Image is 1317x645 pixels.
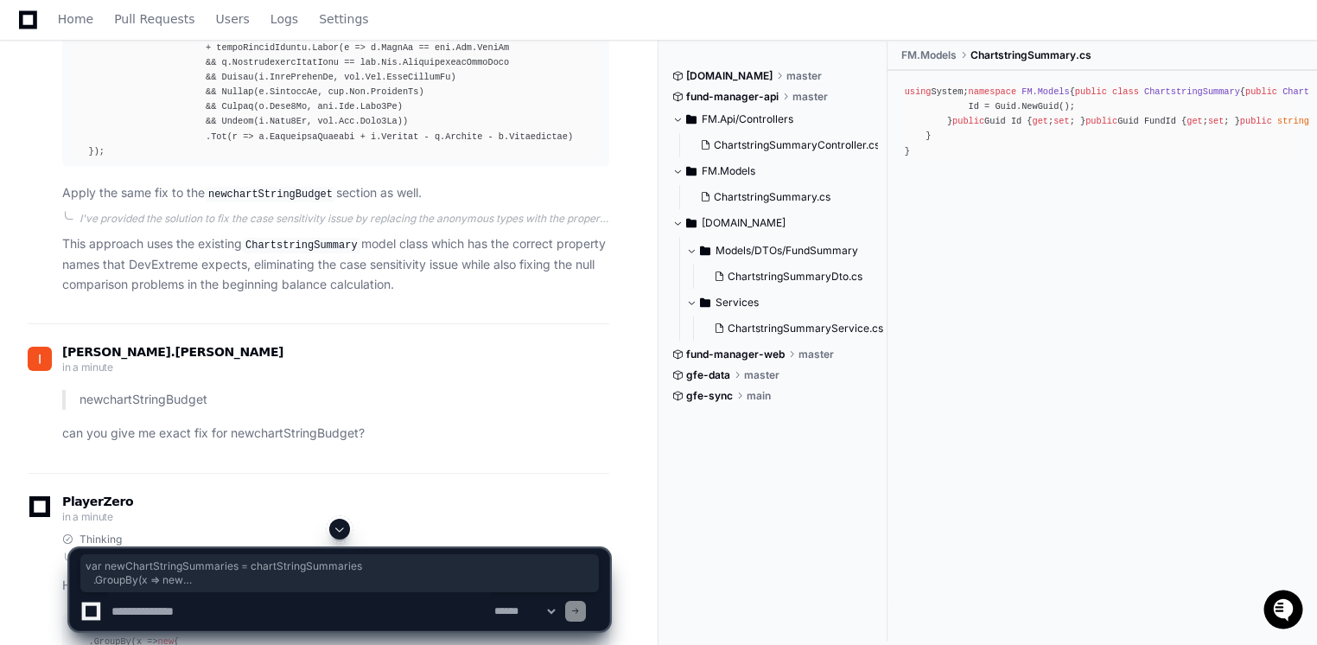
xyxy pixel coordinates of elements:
[62,424,609,444] p: can you give me exact fix for newchartStringBudget?
[28,347,52,371] img: ACg8ocKC0Pt4YH-goe3QEJPu6QcCRn3XMMO91rOI-eT3USSdafnf5w=s96-c
[1053,116,1069,126] span: set
[969,86,1016,97] span: namespace
[686,90,779,104] span: fund-manager-api
[62,183,609,204] p: Apply the same fix to the section as well.
[970,48,1091,62] span: ChartstringSummary.cs
[700,240,710,261] svg: Directory
[686,237,888,265] button: Models/DTOs/FundSummary
[716,244,858,258] span: Models/DTOs/FundSummary
[1075,86,1107,97] span: public
[17,17,52,52] img: PlayerZero
[672,209,875,237] button: [DOMAIN_NAME]
[1245,86,1277,97] span: public
[59,146,219,160] div: We're available if you need us!
[1112,86,1139,97] span: class
[714,138,880,152] span: ChartstringSummaryController.cs
[952,116,984,126] span: public
[58,14,93,24] span: Home
[122,181,209,195] a: Powered byPylon
[728,322,883,335] span: ChartstringSummaryService.cs
[62,361,113,374] span: in a minute
[798,348,834,361] span: master
[693,185,864,209] button: ChartstringSummary.cs
[716,296,759,310] span: Services
[702,216,786,230] span: [DOMAIN_NAME]
[693,133,878,157] button: ChartstringSummaryController.cs
[686,109,697,130] svg: Directory
[86,559,594,587] span: var newChartStringSummaries = chartStringSummaries .GroupBy(x => new { x.FundId, x.AccountTypeId,...
[1277,116,1309,126] span: string
[686,289,888,316] button: Services
[114,14,194,24] span: Pull Requests
[172,182,209,195] span: Pylon
[17,69,315,97] div: Welcome
[747,389,771,403] span: main
[270,14,298,24] span: Logs
[707,265,878,289] button: ChartstringSummaryDto.cs
[707,316,883,341] button: ChartstringSummaryService.cs
[59,129,283,146] div: Start new chat
[686,389,733,403] span: gfe-sync
[1144,86,1240,97] span: ChartstringSummary
[905,86,932,97] span: using
[686,213,697,233] svg: Directory
[80,212,609,226] div: I've provided the solution to fix the case sensitivity issue by replacing the anonymous types wit...
[1021,86,1069,97] span: FM.Models
[17,129,48,160] img: 1736555170064-99ba0984-63c1-480f-8ee9-699278ef63ed
[80,390,609,410] p: newchartStringBudget
[744,368,779,382] span: master
[1262,588,1308,635] iframe: Open customer support
[1240,116,1272,126] span: public
[686,161,697,182] svg: Directory
[62,496,133,507] span: PlayerZero
[319,14,368,24] span: Settings
[686,69,773,83] span: [DOMAIN_NAME]
[686,348,785,361] span: fund-manager-web
[714,190,830,204] span: ChartstringSummary.cs
[62,345,283,359] span: [PERSON_NAME].[PERSON_NAME]
[672,157,875,185] button: FM.Models
[216,14,250,24] span: Users
[792,90,828,104] span: master
[294,134,315,155] button: Start new chat
[1085,116,1117,126] span: public
[672,105,875,133] button: FM.Api/Controllers
[1208,116,1224,126] span: set
[1187,116,1202,126] span: get
[62,510,113,523] span: in a minute
[702,112,793,126] span: FM.Api/Controllers
[786,69,822,83] span: master
[905,85,1300,159] div: System; { { { Id = Guid.NewGuid(); } Guid Id { ; ; } Guid FundId { ; ; } Fund { ; ; } Guid? CostC...
[700,292,710,313] svg: Directory
[205,187,336,202] code: newchartStringBudget
[242,238,361,253] code: ChartstringSummary
[62,234,609,294] p: This approach uses the existing model class which has the correct property names that DevExtreme ...
[686,368,730,382] span: gfe-data
[702,164,755,178] span: FM.Models
[1033,116,1048,126] span: get
[728,270,862,284] span: ChartstringSummaryDto.cs
[901,48,957,62] span: FM.Models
